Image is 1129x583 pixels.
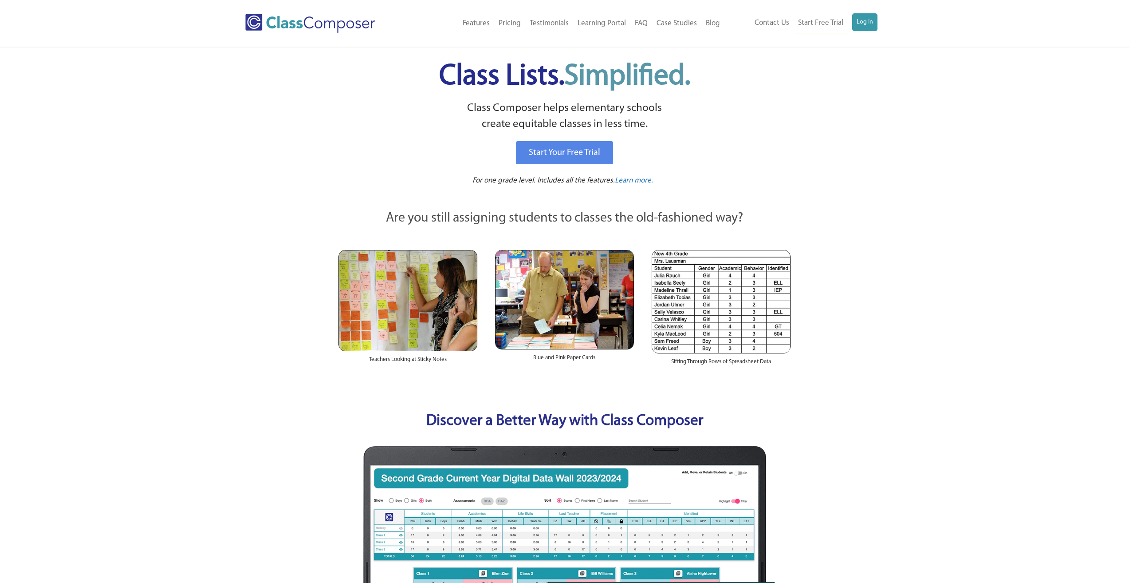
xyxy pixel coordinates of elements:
span: Class Lists. [439,62,690,91]
nav: Header Menu [412,14,724,33]
div: Teachers Looking at Sticky Notes [338,351,477,373]
span: Learn more. [615,177,653,184]
a: Testimonials [525,14,573,33]
a: Start Your Free Trial [516,141,613,164]
a: Learning Portal [573,14,630,33]
span: Start Your Free Trial [529,148,600,157]
span: For one grade level. Includes all the features. [472,177,615,184]
a: Log In [852,13,877,31]
p: Are you still assigning students to classes the old-fashioned way? [338,209,791,228]
a: Contact Us [750,13,794,33]
div: Blue and Pink Paper Cards [495,349,634,371]
a: Learn more. [615,175,653,186]
a: Blog [701,14,724,33]
a: Features [458,14,494,33]
a: Case Studies [652,14,701,33]
p: Discover a Better Way with Class Composer [330,410,800,433]
a: Pricing [494,14,525,33]
nav: Header Menu [724,13,877,33]
img: Spreadsheets [652,250,791,353]
img: Blue and Pink Paper Cards [495,250,634,349]
a: Start Free Trial [794,13,848,33]
img: Teachers Looking at Sticky Notes [338,250,477,351]
p: Class Composer helps elementary schools create equitable classes in less time. [337,100,792,133]
a: FAQ [630,14,652,33]
div: Sifting Through Rows of Spreadsheet Data [652,353,791,375]
span: Simplified. [564,62,690,91]
img: Class Composer [245,14,375,33]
